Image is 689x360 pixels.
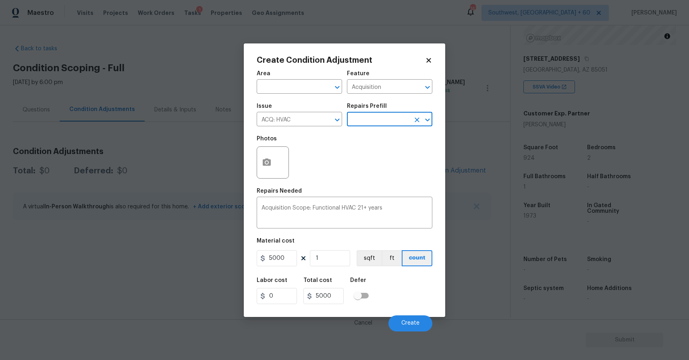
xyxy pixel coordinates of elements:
[402,250,432,266] button: count
[382,250,402,266] button: ft
[341,315,385,331] button: Cancel
[332,82,343,93] button: Open
[303,278,332,283] h5: Total cost
[257,238,295,244] h5: Material cost
[350,278,366,283] h5: Defer
[257,71,270,76] h5: Area
[388,315,432,331] button: Create
[257,103,272,109] h5: Issue
[257,188,302,194] h5: Repairs Needed
[401,320,419,326] span: Create
[257,56,425,64] h2: Create Condition Adjustment
[411,114,423,125] button: Clear
[347,71,369,76] h5: Feature
[357,250,382,266] button: sqft
[354,320,372,326] span: Cancel
[347,103,387,109] h5: Repairs Prefill
[261,205,428,222] textarea: Acquisition Scope: Functional HVAC 21+ years
[422,82,433,93] button: Open
[332,114,343,125] button: Open
[257,136,277,142] h5: Photos
[422,114,433,125] button: Open
[257,278,287,283] h5: Labor cost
